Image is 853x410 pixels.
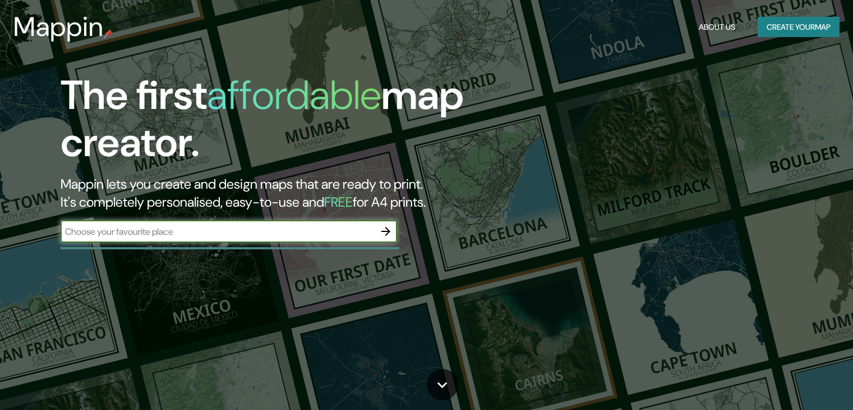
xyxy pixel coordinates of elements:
h5: FREE [324,193,353,211]
button: About Us [694,17,740,38]
h1: affordable [207,69,381,121]
img: mappin-pin [104,29,113,38]
h1: The first map creator. [61,72,487,175]
h2: Mappin lets you create and design maps that are ready to print. It's completely personalised, eas... [61,175,487,211]
h3: Mappin [13,11,104,43]
button: Create yourmap [758,17,840,38]
input: Choose your favourite place [61,225,375,238]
